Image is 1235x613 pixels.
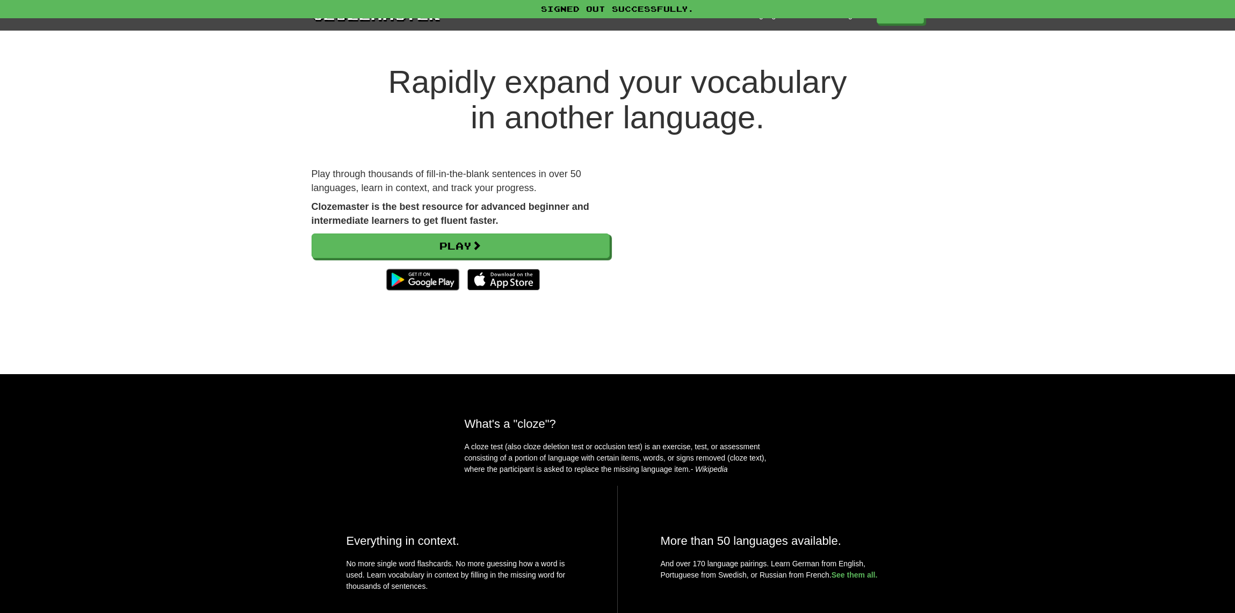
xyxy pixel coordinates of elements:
[312,201,589,226] strong: Clozemaster is the best resource for advanced beginner and intermediate learners to get fluent fa...
[346,558,574,597] p: No more single word flashcards. No more guessing how a word is used. Learn vocabulary in context ...
[312,167,610,195] p: Play through thousands of fill-in-the-blank sentences in over 50 languages, learn in context, and...
[467,269,540,290] img: Download_on_the_App_Store_Badge_US-UK_135x40-25178aeef6eb6b83b96f5f2d004eda3bffbb37122de64afbaef7...
[832,571,878,579] a: See them all.
[661,534,889,548] h2: More than 50 languages available.
[381,264,464,296] img: Get it on Google Play
[661,558,889,581] p: And over 170 language pairings. Learn German from English, Portuguese from Swedish, or Russian fr...
[691,465,728,473] em: - Wikipedia
[465,441,771,475] p: A cloze test (also cloze deletion test or occlusion test) is an exercise, test, or assessment con...
[346,534,574,548] h2: Everything in context.
[465,417,771,430] h2: What's a "cloze"?
[312,233,610,258] a: Play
